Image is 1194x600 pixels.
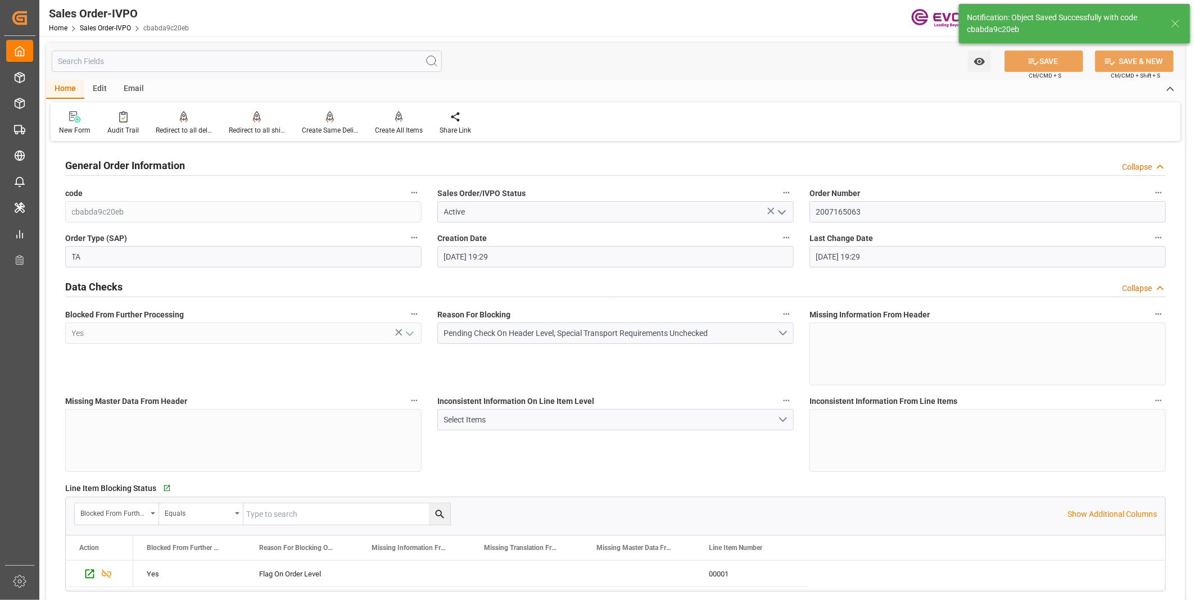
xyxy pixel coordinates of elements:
[65,188,83,199] span: code
[133,561,808,587] div: Press SPACE to select this row.
[375,125,423,135] div: Create All Items
[809,188,860,199] span: Order Number
[65,279,123,294] h2: Data Checks
[407,307,422,321] button: Blocked From Further Processing
[484,544,559,552] span: Missing Translation From Master Data
[84,80,115,99] div: Edit
[437,246,794,267] input: MM-DD-YYYY HH:MM
[1029,71,1061,80] span: Ctrl/CMD + S
[779,230,794,245] button: Creation Date
[1151,307,1166,321] button: Missing Information From Header
[372,544,447,552] span: Missing Information From Line Item
[229,125,285,135] div: Redirect to all shipments
[779,307,794,321] button: Reason For Blocking
[1005,51,1083,72] button: SAVE
[809,246,1166,267] input: MM-DD-YYYY HH:MM
[968,51,991,72] button: open menu
[65,158,185,173] h2: General Order Information
[437,309,510,321] span: Reason For Blocking
[147,561,232,587] div: Yes
[437,409,794,430] button: open menu
[437,233,487,244] span: Creation Date
[49,5,189,22] div: Sales Order-IVPO
[1122,283,1152,294] div: Collapse
[65,309,184,321] span: Blocked From Further Processing
[46,80,84,99] div: Home
[259,544,334,552] span: Reason For Blocking On This Line Item
[401,325,418,342] button: open menu
[779,185,794,200] button: Sales Order/IVPO Status
[695,561,808,587] div: 00001
[437,188,526,199] span: Sales Order/IVPO Status
[49,24,67,32] a: Home
[65,233,127,244] span: Order Type (SAP)
[1095,51,1174,72] button: SAVE & NEW
[596,544,672,552] span: Missing Master Data From SAP
[1068,508,1157,520] p: Show Additional Columns
[165,506,231,519] div: Equals
[437,322,794,344] button: open menu
[302,125,358,135] div: Create Same Delivery Date
[66,561,133,587] div: Press SPACE to select this row.
[779,393,794,408] button: Inconsistent Information On Line Item Level
[1122,161,1152,173] div: Collapse
[809,309,930,321] span: Missing Information From Header
[773,203,790,221] button: open menu
[407,230,422,245] button: Order Type (SAP)
[79,544,99,552] div: Action
[115,80,152,99] div: Email
[65,483,156,494] span: Line Item Blocking Status
[407,185,422,200] button: code
[59,125,91,135] div: New Form
[437,396,594,407] span: Inconsistent Information On Line Item Level
[1151,393,1166,408] button: Inconsistent Information From Line Items
[911,8,984,28] img: Evonik-brand-mark-Deep-Purple-RGB.jpeg_1700498283.jpeg
[243,503,450,525] input: Type to search
[1151,230,1166,245] button: Last Change Date
[80,506,147,519] div: Blocked From Further Processing
[1151,185,1166,200] button: Order Number
[156,125,212,135] div: Redirect to all deliveries
[1111,71,1160,80] span: Ctrl/CMD + Shift + S
[809,396,957,407] span: Inconsistent Information From Line Items
[75,503,159,525] button: open menu
[407,393,422,408] button: Missing Master Data From Header
[429,503,450,525] button: search button
[967,12,1160,35] div: Notification: Object Saved Successfully with code cbabda9c20eb
[444,328,778,339] div: Pending Check On Header Level, Special Transport Requirements Unchecked
[52,51,442,72] input: Search Fields
[246,561,358,587] div: Flag On Order Level
[159,503,243,525] button: open menu
[65,396,187,407] span: Missing Master Data From Header
[809,233,873,244] span: Last Change Date
[80,24,131,32] a: Sales Order-IVPO
[147,544,222,552] span: Blocked From Further Processing
[709,544,762,552] span: Line Item Number
[444,414,778,426] div: Select Items
[440,125,471,135] div: Share Link
[107,125,139,135] div: Audit Trail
